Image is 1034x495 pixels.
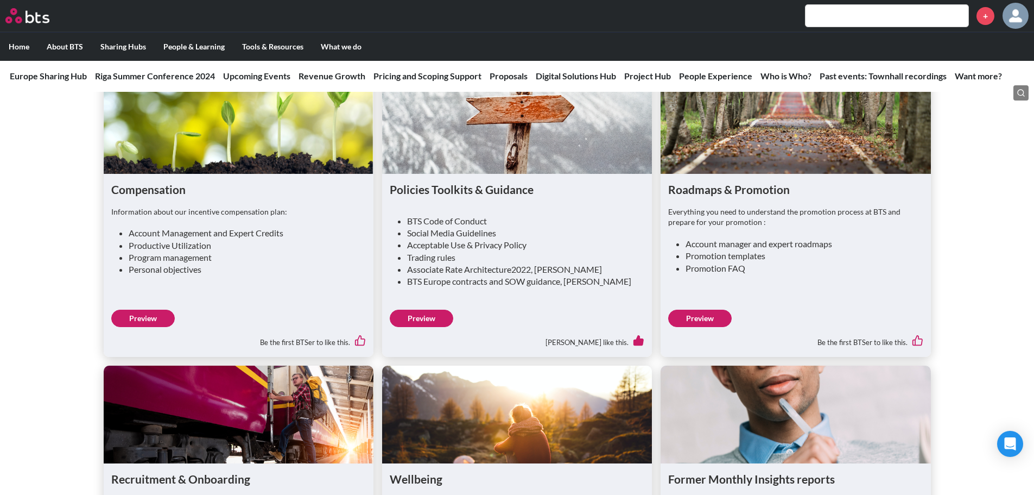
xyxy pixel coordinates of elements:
li: Productive Utilization [129,240,357,252]
a: Who is Who? [760,71,811,81]
h1: Policies Toolkits & Guidance [390,181,644,197]
div: [PERSON_NAME] like this. [390,327,644,350]
div: Be the first BTSer to like this. [668,327,923,350]
li: Associate Rate Architecture2022, [PERSON_NAME] [407,264,636,275]
label: Tools & Resources [233,33,312,61]
li: Account manager and expert roadmaps [686,238,914,250]
li: Promotion templates [686,250,914,262]
div: Open Intercom Messenger [997,431,1023,457]
a: Proposals [490,71,528,81]
a: Preview [390,310,453,327]
label: People & Learning [155,33,233,61]
img: BTS Logo [5,8,49,23]
li: Personal objectives [129,264,357,275]
img: Floor Hoeijmans [1003,3,1029,29]
a: Pricing and Scoping Support [373,71,481,81]
li: Social Media Guidelines [407,227,636,239]
div: Be the first BTSer to like this. [111,327,366,350]
a: Go home [5,8,69,23]
li: Acceptable Use & Privacy Policy [407,239,636,251]
label: Sharing Hubs [92,33,155,61]
a: Preview [668,310,732,327]
h1: Compensation [111,181,366,197]
li: BTS Europe contracts and SOW guidance, [PERSON_NAME] [407,275,636,287]
h1: Roadmaps & Promotion [668,181,923,197]
p: Everything you need to understand the promotion process at BTS and prepare for your promotion : [668,206,923,228]
a: Past events: Townhall recordings [820,71,947,81]
a: Want more? [955,71,1002,81]
a: Riga Summer Conference 2024 [95,71,215,81]
a: Project Hub [624,71,671,81]
h1: Recruitment & Onboarding [111,471,366,487]
p: Information about our incentive compensation plan: [111,206,366,217]
li: BTS Code of Conduct [407,215,636,227]
a: + [976,7,994,25]
a: Profile [1003,3,1029,29]
a: Digital Solutions Hub [536,71,616,81]
h1: Former Monthly Insights reports [668,471,923,487]
a: Revenue Growth [299,71,365,81]
a: Upcoming Events [223,71,290,81]
li: Account Management and Expert Credits [129,227,357,239]
a: Europe Sharing Hub [10,71,87,81]
a: People Experience [679,71,752,81]
h1: Wellbeing [390,471,644,487]
a: Preview [111,310,175,327]
li: Trading rules [407,252,636,264]
label: About BTS [38,33,92,61]
label: What we do [312,33,370,61]
li: Program management [129,252,357,264]
li: Promotion FAQ [686,262,914,274]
